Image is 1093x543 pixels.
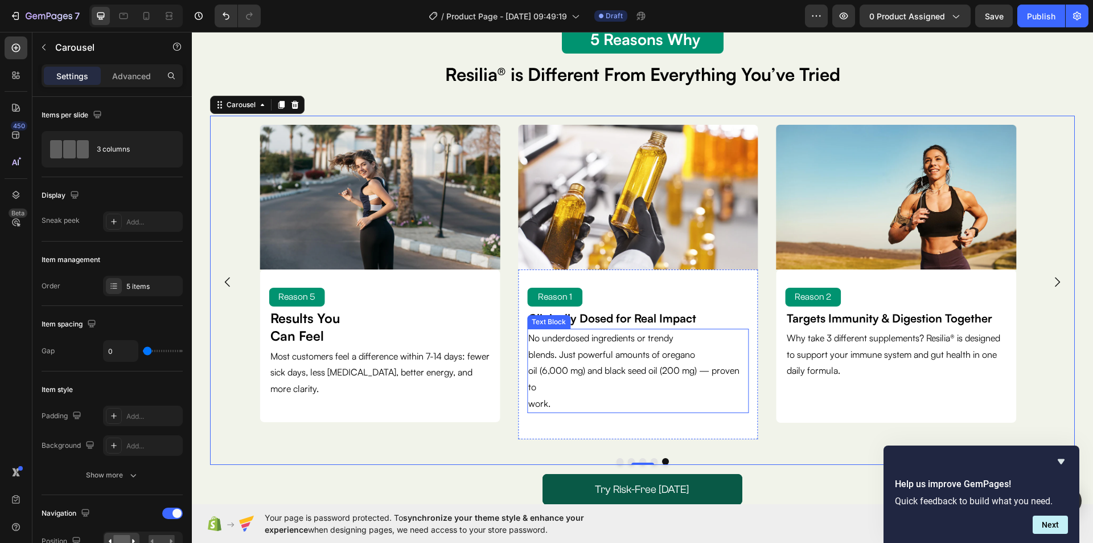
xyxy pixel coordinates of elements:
button: Dot [470,426,477,433]
span: Save [985,11,1004,21]
div: Item spacing [42,317,98,332]
button: 7 [5,5,85,27]
span: / [441,10,444,22]
div: Item management [42,255,100,265]
p: work. [336,364,556,380]
div: Carousel [32,68,66,78]
div: Beta [9,209,27,218]
button: Dot [447,426,454,433]
button: Dot [425,426,432,433]
p: oil (6,000 mg) and black seed oil (200 mg) — proven to [336,330,556,364]
div: Publish [1027,10,1055,22]
div: Gap [42,346,55,356]
span: synchronize your theme style & enhance your experience [265,513,584,534]
iframe: Design area [192,32,1093,504]
span: 0 product assigned [869,10,945,22]
button: Publish [1017,5,1065,27]
div: Background [42,438,97,454]
p: Settings [56,70,88,82]
div: Rich Text Editor. Editing area: main [594,297,815,348]
div: Undo/Redo [215,5,261,27]
button: Show more [42,465,183,485]
button: Dot [459,426,466,433]
span: Product Page - [DATE] 09:49:19 [446,10,567,22]
button: Dot [436,426,443,433]
button: <p><span style="font-size:19px;">Try Risk-Free Today</span></p> [351,442,550,473]
div: 3 columns [97,136,166,162]
span: Try Risk-Free [DATE] [403,451,498,464]
span: Draft [606,11,623,21]
img: gempages_581055623475495432-2021da6a-2ab9-4adf-9f32-079ead2ad27f.webp [68,93,308,238]
p: Reason 2 [595,257,648,273]
p: Advanced [112,70,151,82]
strong: Results You [79,278,148,295]
p: Reason 5 [79,257,132,273]
button: Save [975,5,1013,27]
div: Add... [126,441,180,451]
p: 7 [75,9,80,23]
div: 5 items [126,281,180,292]
div: Help us improve GemPages! [895,455,1068,534]
button: Next question [1033,516,1068,534]
div: Rich Text Editor. Editing area: main [335,297,557,381]
div: Add... [126,411,180,422]
span: Your page is password protected. To when designing pages, we need access to your store password. [265,512,628,536]
button: Hide survey [1054,455,1068,468]
div: Add... [126,217,180,227]
div: Padding [42,409,84,424]
p: Why take 3 different supplements? Resilia® is designed to support your immune system and gut heal... [595,298,814,347]
p: blends. Just powerful amounts of oregano [336,315,556,331]
h2: Help us improve GemPages! [895,477,1068,491]
strong: Targets Immunity & Digestion Together [595,279,800,293]
p: Most customers feel a difference within 7-14 days: fewer sick days, less [MEDICAL_DATA], better e... [79,316,298,365]
div: 450 [11,121,27,130]
p: Carousel [55,40,152,54]
div: Display [42,188,81,203]
div: Navigation [42,506,92,521]
p: Reason 1 [336,257,389,273]
input: Auto [104,341,138,361]
strong: Clinically Dosed for Real Impact [336,279,504,293]
img: gempages_581055623475495432-8bf34e86-d47b-4a12-b84b-86e564f8e837.webp [326,93,566,238]
button: Carousel Next Arrow [849,234,881,266]
span: Resilia® is Different From Everything You’ve Tried [253,31,648,53]
img: gempages_581055623475495432-7b2c1592-d220-4fb7-a35e-f78381cc14c8.webp [585,93,824,238]
button: Carousel Back Arrow [20,234,52,266]
div: Order [42,281,60,291]
div: Items per slide [42,108,104,123]
p: No underdosed ingredients or trendy [336,298,556,315]
strong: Can Feel [79,296,132,312]
div: Show more [86,469,139,481]
button: 0 product assigned [860,5,971,27]
div: Sneak peek [42,215,80,226]
div: Item style [42,385,73,395]
p: Quick feedback to build what you need. [895,496,1068,507]
div: Text Block [338,285,376,295]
